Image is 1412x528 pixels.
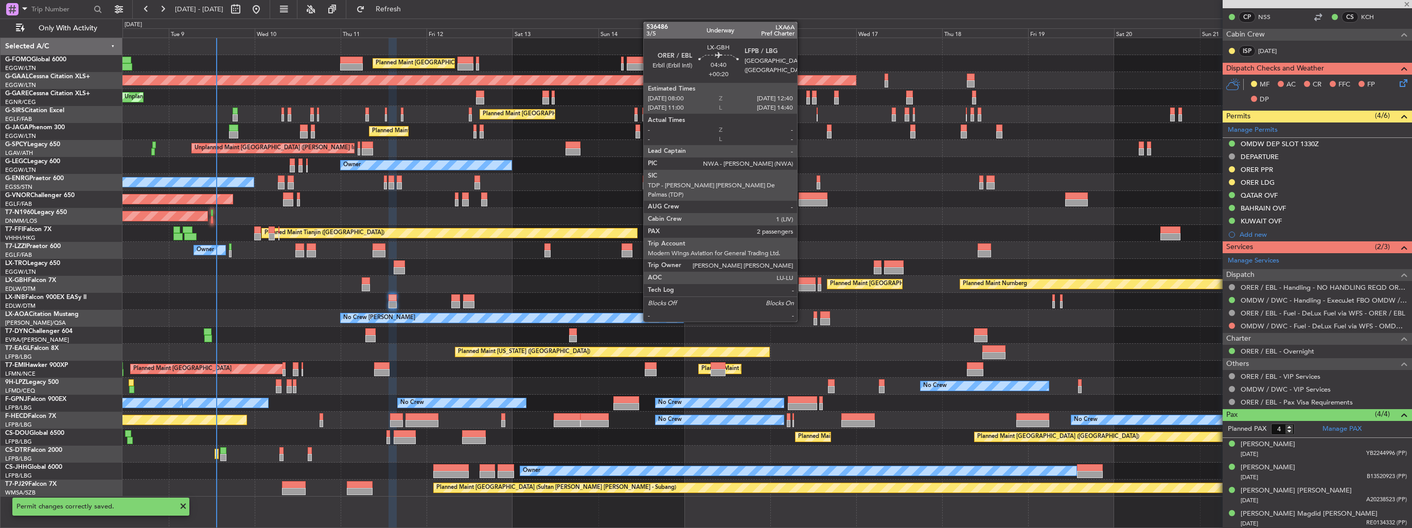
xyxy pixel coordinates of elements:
[31,2,91,17] input: Trip Number
[5,57,31,63] span: G-FOMO
[343,310,415,326] div: No Crew [PERSON_NAME]
[1366,496,1407,504] span: A20238523 (PP)
[1226,333,1251,345] span: Charter
[1241,152,1279,161] div: DEPARTURE
[5,362,25,368] span: T7-EMI
[1226,29,1265,41] span: Cabin Crew
[436,480,676,496] div: Planned Maint [GEOGRAPHIC_DATA] (Sultan [PERSON_NAME] [PERSON_NAME] - Subang)
[125,90,218,105] div: Unplanned Maint [PERSON_NAME]
[5,192,30,199] span: G-VNOR
[5,430,64,436] a: CS-DOUGlobal 6500
[598,28,684,38] div: Sun 14
[5,362,68,368] a: T7-EMIHawker 900XP
[1241,497,1258,504] span: [DATE]
[1241,385,1331,394] a: OMDW / DWC - VIP Services
[5,260,60,267] a: LX-TROLegacy 650
[1228,125,1278,135] a: Manage Permits
[372,124,534,139] div: Planned Maint [GEOGRAPHIC_DATA] ([GEOGRAPHIC_DATA])
[923,378,947,394] div: No Crew
[5,404,32,412] a: LFPB/LBG
[264,225,384,241] div: Planned Maint Tianjin ([GEOGRAPHIC_DATA])
[770,28,856,38] div: Tue 16
[1367,80,1375,90] span: FP
[5,294,86,301] a: LX-INBFalcon 900EX EASy II
[5,379,59,385] a: 9H-LPZLegacy 500
[5,336,69,344] a: EVRA/[PERSON_NAME]
[523,463,540,479] div: Owner
[1241,450,1258,458] span: [DATE]
[1226,63,1324,75] span: Dispatch Checks and Weather
[5,481,57,487] a: T7-PJ29Falcon 7X
[11,20,112,37] button: Only With Activity
[5,175,64,182] a: G-ENRGPraetor 600
[1028,28,1114,38] div: Fri 19
[1241,191,1278,200] div: QATAR OVF
[1241,486,1352,496] div: [PERSON_NAME] [PERSON_NAME]
[5,481,28,487] span: T7-PJ29
[5,175,29,182] span: G-ENRG
[5,464,62,470] a: CS-JHHGlobal 6000
[1375,241,1390,252] span: (2/3)
[5,108,64,114] a: G-SIRSCitation Excel
[1260,80,1269,90] span: MF
[5,438,32,446] a: LFPB/LBG
[5,132,36,140] a: EGGW/LTN
[458,344,590,360] div: Planned Maint [US_STATE] ([GEOGRAPHIC_DATA])
[701,361,800,377] div: Planned Maint [GEOGRAPHIC_DATA]
[5,413,56,419] a: F-HECDFalcon 7X
[1313,80,1321,90] span: CR
[5,277,56,284] a: LX-GBHFalcon 7X
[1367,472,1407,481] span: B13520923 (PP)
[5,74,29,80] span: G-GAAL
[5,74,90,80] a: G-GAALCessna Citation XLS+
[5,209,34,216] span: T7-N1960
[1240,230,1407,239] div: Add new
[1375,110,1390,121] span: (4/6)
[1342,11,1358,23] div: CS
[1241,473,1258,481] span: [DATE]
[1286,80,1296,90] span: AC
[5,311,29,318] span: LX-AOA
[1241,398,1353,407] a: ORER / EBL - Pax Visa Requirements
[1241,283,1407,292] a: ORER / EBL - Handling - NO HANDLING REQD ORER/EBL
[1241,165,1273,174] div: ORER PPR
[5,277,28,284] span: LX-GBH
[5,149,33,157] a: LGAV/ATH
[483,107,645,122] div: Planned Maint [GEOGRAPHIC_DATA] ([GEOGRAPHIC_DATA])
[1241,217,1282,225] div: KUWAIT OVF
[5,243,61,250] a: T7-LZZIPraetor 600
[5,226,51,233] a: T7-FFIFalcon 7X
[5,115,32,123] a: EGLF/FAB
[5,268,36,276] a: EGGW/LTN
[5,319,66,327] a: [PERSON_NAME]/QSA
[427,28,513,38] div: Fri 12
[1241,520,1258,527] span: [DATE]
[5,311,79,318] a: LX-AOACitation Mustang
[5,294,25,301] span: LX-INB
[1338,80,1350,90] span: FFC
[341,28,427,38] div: Thu 11
[5,159,27,165] span: G-LEGC
[197,242,214,258] div: Owner
[5,142,27,148] span: G-SPCY
[1226,241,1253,253] span: Services
[5,192,75,199] a: G-VNORChallenger 650
[5,328,73,335] a: T7-DYNChallenger 604
[1375,409,1390,419] span: (4/4)
[5,81,36,89] a: EGGW/LTN
[1226,409,1238,421] span: Pax
[1226,111,1250,122] span: Permits
[1366,519,1407,527] span: RE0134332 (PP)
[5,353,32,361] a: LFPB/LBG
[1226,269,1255,281] span: Dispatch
[1228,256,1279,266] a: Manage Services
[1258,46,1281,56] a: [DATE]
[1200,28,1286,38] div: Sun 21
[5,166,36,174] a: EGGW/LTN
[5,217,37,225] a: DNMM/LOS
[1366,449,1407,458] span: YB2244996 (PP)
[5,243,26,250] span: T7-LZZI
[5,472,32,480] a: LFPB/LBG
[1361,12,1384,22] a: KCH
[5,370,36,378] a: LFMN/NCE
